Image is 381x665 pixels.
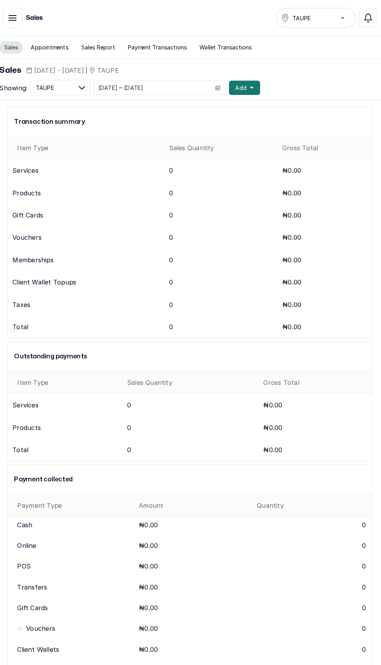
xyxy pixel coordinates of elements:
p: ₦0.00 [141,628,253,638]
p: Services [17,161,43,171]
h2: Payment collected [19,463,362,472]
button: Sales Report [80,40,122,53]
p: Products [17,412,45,421]
p: Client Wallets [22,628,138,638]
p: Client Wallet Topups [17,270,80,280]
p: ₦0.00 [281,205,299,214]
p: Online [22,527,138,537]
p: Products [17,183,45,193]
p: 0 [256,568,368,577]
p: 0 [256,527,368,537]
p: Vouchers [31,608,138,618]
p: Amount [141,488,253,497]
p: 0 [129,390,133,400]
p: ₦0.00 [141,649,253,658]
p: 0 [256,649,368,658]
p: 0 [256,608,368,618]
p: 0 [256,588,368,597]
p: Memberships [17,249,58,258]
div: Gross Total [262,368,365,377]
p: ₦0.00 [141,547,253,557]
p: 0 [170,183,174,193]
p: Membership Wallets [22,649,138,658]
p: ₦0.00 [281,249,299,258]
p: 0 [170,249,174,258]
p: ₦0.00 [262,390,281,400]
p: ₦0.00 [281,227,299,236]
button: Wallet Transactions [195,40,255,53]
p: ₦0.00 [281,292,299,302]
span: | [89,65,91,73]
p: Quantity [256,488,368,497]
span: [DATE] - [DATE] [38,64,87,73]
p: Showing: [5,81,32,90]
button: Add [229,79,259,93]
p: 0 [129,434,133,443]
span: Add [235,82,246,89]
p: 0 [170,161,174,171]
p: 0 [170,314,174,323]
span: TAUPE [290,14,308,22]
p: Gift Cards [17,205,47,214]
button: Sales [5,40,28,53]
h1: Sales [5,62,26,75]
div: Item Type [22,139,164,149]
p: POS [22,547,138,557]
p: ₦0.00 [262,434,281,443]
p: ₦0.00 [281,161,299,171]
p: Total [17,434,33,443]
p: Transfers [22,568,138,577]
p: ₦0.00 [141,527,253,537]
h2: Transaction summary [19,114,362,123]
p: 0 [170,270,174,280]
p: 0 [170,292,174,302]
p: 0 [256,547,368,557]
p: 0 [129,412,133,421]
div: Sales Quantity [170,139,274,149]
svg: calendar [215,83,220,88]
div: Item Type [22,368,123,377]
span: TAUPE [40,81,58,89]
button: Appointments [31,40,77,53]
p: ₦0.00 [281,183,299,193]
p: ₦0.00 [281,270,299,280]
div: Gross Total [281,139,365,149]
p: 0 [170,205,174,214]
h1: Sales [30,13,47,22]
p: 0 [256,507,368,516]
h2: Outstanding payments [19,343,362,352]
p: Taxes [17,292,35,302]
p: Payment Type [22,488,138,497]
p: Total [17,314,33,323]
button: TAUPE [274,8,352,27]
button: Payment Transactions [125,40,192,53]
p: 0 [170,227,174,236]
p: ₦0.00 [262,412,281,421]
input: Select date [97,79,210,92]
div: Sales Quantity [129,368,256,377]
p: Cash [22,507,138,516]
p: ₦0.00 [141,507,253,516]
span: TAUPE [100,64,121,73]
button: TAUPE [35,78,93,93]
p: Vouchers [17,227,46,236]
p: ₦0.00 [281,314,299,323]
p: ₦0.00 [141,568,253,577]
p: 0 [256,628,368,638]
p: Services [17,390,43,400]
p: ₦0.00 [141,608,253,618]
p: Gift Cards [22,588,138,597]
p: ₦0.00 [141,588,253,597]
